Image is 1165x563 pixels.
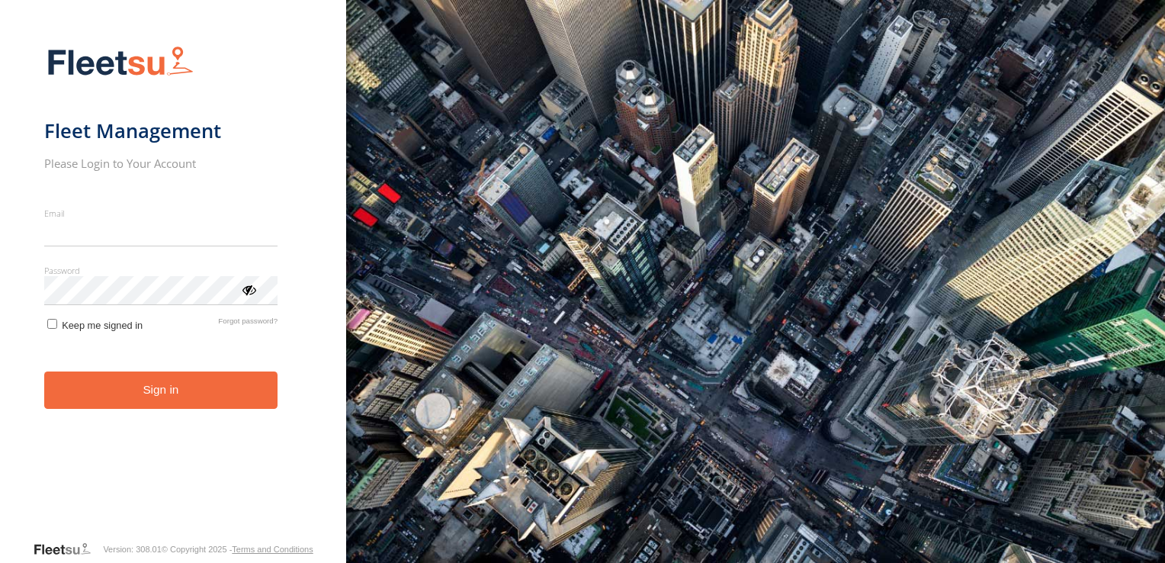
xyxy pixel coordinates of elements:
[44,37,303,540] form: main
[44,265,278,276] label: Password
[44,43,197,82] img: Fleetsu
[241,281,256,297] div: ViewPassword
[232,545,313,554] a: Terms and Conditions
[47,319,57,329] input: Keep me signed in
[62,320,143,331] span: Keep me signed in
[44,208,278,219] label: Email
[44,118,278,143] h1: Fleet Management
[33,542,103,557] a: Visit our Website
[44,372,278,409] button: Sign in
[44,156,278,171] h2: Please Login to Your Account
[162,545,313,554] div: © Copyright 2025 -
[218,317,278,331] a: Forgot password?
[103,545,161,554] div: Version: 308.01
